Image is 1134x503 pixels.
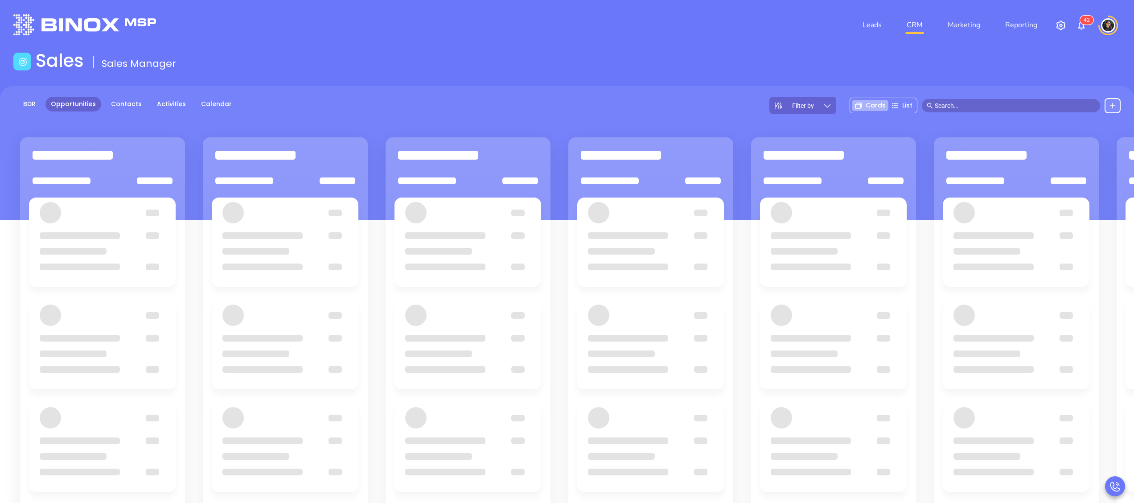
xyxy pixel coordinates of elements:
[1056,20,1066,31] img: iconSetting
[902,101,912,110] span: List
[927,103,933,109] span: search
[152,97,191,111] a: Activities
[45,97,101,111] a: Opportunities
[935,101,1095,111] input: Search…
[792,103,814,109] span: Filter by
[18,97,41,111] a: BDR
[196,97,237,111] a: Calendar
[903,16,926,34] a: CRM
[106,97,147,111] a: Contacts
[13,14,156,35] img: logo
[1101,18,1115,33] img: user
[859,16,885,34] a: Leads
[866,101,886,110] span: Cards
[1076,20,1087,31] img: iconNotification
[1087,17,1090,23] span: 2
[102,57,176,70] span: Sales Manager
[1084,17,1087,23] span: 4
[36,50,84,71] h1: Sales
[944,16,984,34] a: Marketing
[1002,16,1041,34] a: Reporting
[1080,16,1093,25] sup: 42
